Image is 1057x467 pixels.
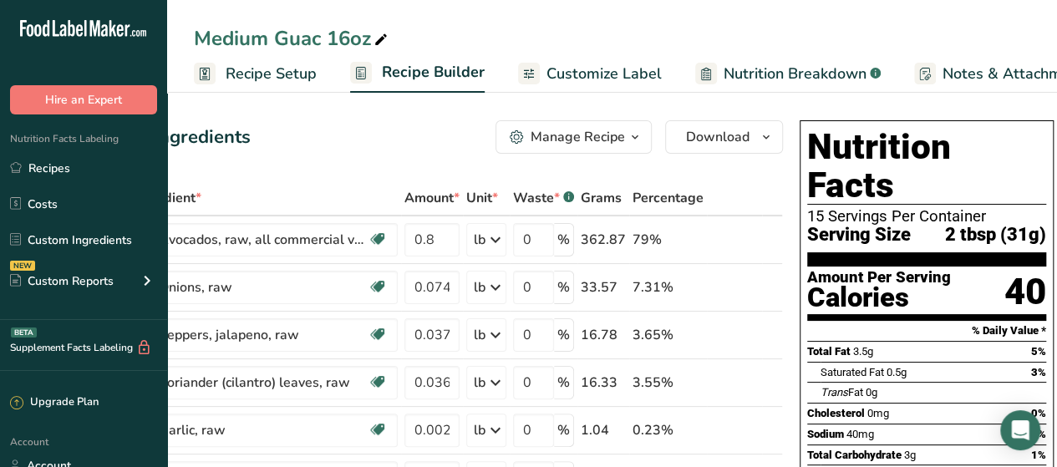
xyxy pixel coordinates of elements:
[350,53,485,94] a: Recipe Builder
[1000,410,1040,450] div: Open Intercom Messenger
[581,188,622,208] span: Grams
[633,277,704,297] div: 7.31%
[404,188,460,208] span: Amount
[10,272,114,290] div: Custom Reports
[807,407,865,419] span: Cholesterol
[495,120,652,154] button: Manage Recipe
[581,277,626,297] div: 33.57
[474,230,485,250] div: lb
[159,420,368,440] div: Garlic, raw
[159,373,368,393] div: Coriander (cilantro) leaves, raw
[581,230,626,250] div: 362.87
[866,386,877,398] span: 0g
[887,366,907,378] span: 0.5g
[945,225,1046,246] span: 2 tbsp (31g)
[695,55,881,93] a: Nutrition Breakdown
[194,23,391,53] div: Medium Guac 16oz
[474,373,485,393] div: lb
[807,225,911,246] span: Serving Size
[11,327,37,338] div: BETA
[807,208,1046,225] div: 15 Servings Per Container
[633,373,704,393] div: 3.55%
[1004,270,1046,314] div: 40
[807,321,1046,341] section: % Daily Value *
[474,325,485,345] div: lb
[633,325,704,345] div: 3.65%
[226,63,317,85] span: Recipe Setup
[821,386,848,398] i: Trans
[531,127,625,147] div: Manage Recipe
[581,325,626,345] div: 16.78
[513,188,574,208] div: Waste
[466,188,498,208] span: Unit
[581,420,626,440] div: 1.04
[724,63,866,85] span: Nutrition Breakdown
[633,420,704,440] div: 0.23%
[474,420,485,440] div: lb
[807,345,851,358] span: Total Fat
[846,428,874,440] span: 40mg
[821,386,863,398] span: Fat
[807,428,844,440] span: Sodium
[904,449,916,461] span: 3g
[546,63,662,85] span: Customize Label
[1031,345,1046,358] span: 5%
[194,55,317,93] a: Recipe Setup
[821,366,884,378] span: Saturated Fat
[807,449,902,461] span: Total Carbohydrate
[518,55,662,93] a: Customize Label
[581,373,626,393] div: 16.33
[10,85,157,114] button: Hire an Expert
[1031,366,1046,378] span: 3%
[159,325,368,345] div: Peppers, jalapeno, raw
[1031,407,1046,419] span: 0%
[686,127,750,147] span: Download
[382,61,485,84] span: Recipe Builder
[1031,449,1046,461] span: 1%
[807,128,1046,205] h1: Nutrition Facts
[159,277,368,297] div: Onions, raw
[633,230,704,250] div: 79%
[474,277,485,297] div: lb
[633,188,704,208] span: Percentage
[10,261,35,271] div: NEW
[665,120,783,154] button: Download
[807,286,951,310] div: Calories
[114,124,251,151] div: Add Ingredients
[159,230,368,250] div: Avocados, raw, all commercial varieties
[807,270,951,286] div: Amount Per Serving
[867,407,889,419] span: 0mg
[10,394,99,411] div: Upgrade Plan
[853,345,873,358] span: 3.5g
